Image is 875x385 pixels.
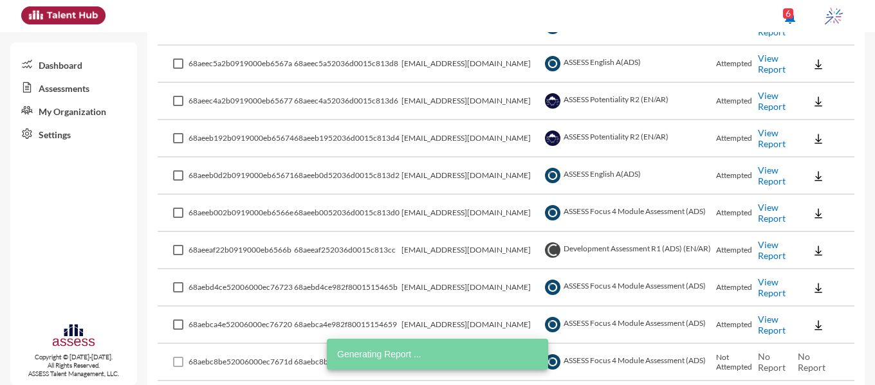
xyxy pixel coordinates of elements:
td: 68aeeb1952036d0015c813d4 [294,120,401,157]
td: 68aeeb0d52036d0015c813d2 [294,157,401,195]
td: Attempted [716,232,758,269]
td: [EMAIL_ADDRESS][DOMAIN_NAME] [401,120,542,157]
td: 68aeeaf22b0919000eb6566b [189,232,294,269]
td: 68aebd4ce52006000ec76723 [189,269,294,307]
a: View Report [758,90,786,112]
td: 68aeeb0052036d0015c813d0 [294,195,401,232]
a: View Report [758,165,786,186]
td: ASSESS Potentiality R2 (EN/AR) [542,83,716,120]
td: Attempted [716,269,758,307]
td: 68aebca4e982f80015154659 [294,307,401,344]
td: Attempted [716,120,758,157]
td: 68aebc8be52006000ec7671d [189,344,294,381]
span: Generating Report ... [337,348,421,361]
td: 68aebc8be982f80015154657 [294,344,401,381]
a: View Report [758,239,786,261]
a: View Report [758,314,786,336]
td: Not Attempted [716,344,758,381]
td: [EMAIL_ADDRESS][DOMAIN_NAME] [401,46,542,83]
td: 68aeec5a2b0919000eb6567a [189,46,294,83]
td: 68aeeaf252036d0015c813cc [294,232,401,269]
td: [EMAIL_ADDRESS][DOMAIN_NAME] [401,269,542,307]
div: 6 [783,8,793,19]
mat-icon: notifications [782,10,798,25]
td: Attempted [716,307,758,344]
a: Dashboard [10,53,137,76]
td: ASSESS Focus 4 Module Assessment (ADS) [542,307,716,344]
td: 68aebd4ce982f8001515465b [294,269,401,307]
td: ASSESS English A(ADS) [542,157,716,195]
a: Settings [10,122,137,145]
p: Copyright © [DATE]-[DATE]. All Rights Reserved. ASSESS Talent Management, LLC. [10,353,137,378]
td: 68aeeb0d2b0919000eb65671 [189,157,294,195]
td: 68aeeb002b0919000eb6566e [189,195,294,232]
td: 68aeec4a2b0919000eb65677 [189,83,294,120]
a: My Organization [10,99,137,122]
td: ASSESS English A(ADS) [542,46,716,83]
td: 68aeeb192b0919000eb65674 [189,120,294,157]
span: No Report [758,351,786,373]
td: 68aeec5a52036d0015c813d8 [294,46,401,83]
a: View Report [758,53,786,75]
td: ASSESS Focus 4 Module Assessment (ADS) [542,269,716,307]
td: Attempted [716,46,758,83]
a: View Report [758,127,786,149]
td: Development Assessment R1 (ADS) (EN/AR) [542,232,716,269]
td: [EMAIL_ADDRESS][DOMAIN_NAME] [401,232,542,269]
span: No Report [798,351,825,373]
td: ASSESS Focus 4 Module Assessment (ADS) [542,344,716,381]
img: assesscompany-logo.png [51,323,96,350]
a: Assessments [10,76,137,99]
td: 68aeec4a52036d0015c813d6 [294,83,401,120]
a: View Report [758,276,786,298]
td: Attempted [716,83,758,120]
td: Attempted [716,157,758,195]
td: ASSESS Potentiality R2 (EN/AR) [542,120,716,157]
td: [EMAIL_ADDRESS][DOMAIN_NAME] [401,83,542,120]
td: Attempted [716,195,758,232]
td: [EMAIL_ADDRESS][DOMAIN_NAME] [401,307,542,344]
td: ASSESS Focus 4 Module Assessment (ADS) [542,195,716,232]
td: 68aebca4e52006000ec76720 [189,307,294,344]
td: [EMAIL_ADDRESS][DOMAIN_NAME] [401,157,542,195]
td: [EMAIL_ADDRESS][DOMAIN_NAME] [401,195,542,232]
a: View Report [758,202,786,224]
